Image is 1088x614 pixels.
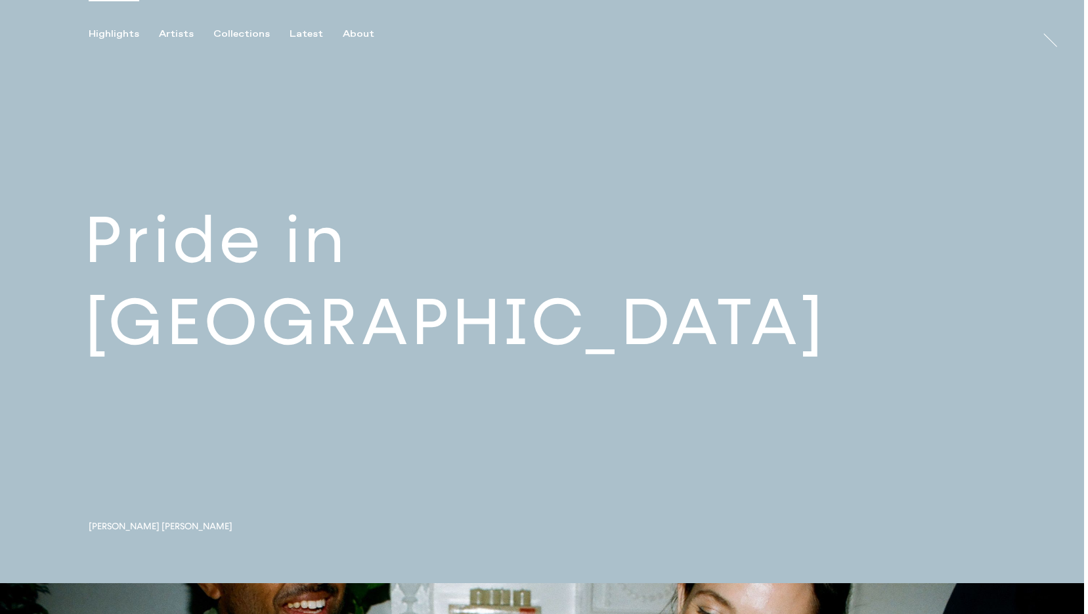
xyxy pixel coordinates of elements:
button: Artists [159,28,213,40]
div: Collections [213,28,270,40]
div: About [343,28,374,40]
div: Latest [290,28,323,40]
button: About [343,28,394,40]
button: Highlights [89,28,159,40]
button: Latest [290,28,343,40]
button: Collections [213,28,290,40]
div: Highlights [89,28,139,40]
div: Artists [159,28,194,40]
